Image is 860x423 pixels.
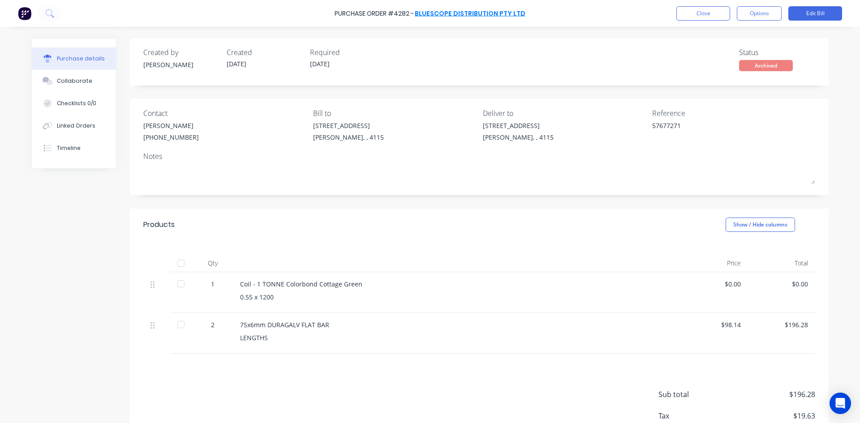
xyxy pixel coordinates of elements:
button: Options [737,6,782,21]
div: $98.14 [688,320,741,329]
div: $0.00 [688,279,741,289]
div: Price [681,254,748,272]
div: Contact [143,108,306,119]
button: Close [676,6,730,21]
div: Purchase Order #4282 - [335,9,414,18]
span: $19.63 [726,410,815,421]
div: Purchase details [57,55,105,63]
button: Purchase details [32,47,116,70]
div: $196.28 [755,320,808,329]
span: Tax [658,410,726,421]
div: 1 [200,279,226,289]
div: [STREET_ADDRESS] [483,121,554,130]
img: Factory [18,7,31,20]
div: [PERSON_NAME], , 4115 [313,132,384,142]
div: Checklists 0/0 [57,99,96,107]
div: [PERSON_NAME] [143,60,219,69]
div: Open Intercom Messenger [830,393,851,414]
button: Linked Orders [32,115,116,137]
div: Created by [143,47,219,58]
div: Created [227,47,303,58]
button: Show / Hide columns [726,218,795,232]
div: Coil - 1 TONNE Colorbond Cottage Green [240,279,674,289]
div: Collaborate [57,77,92,85]
div: [PERSON_NAME], , 4115 [483,132,554,142]
span: $196.28 [726,389,815,400]
div: Deliver to [483,108,646,119]
textarea: 57677271 [652,121,764,141]
button: Collaborate [32,70,116,92]
div: Notes [143,151,815,162]
div: [STREET_ADDRESS] [313,121,384,130]
div: Products [143,219,175,230]
span: Sub total [658,389,726,400]
div: [PHONE_NUMBER] [143,132,199,142]
div: Linked Orders [57,122,95,130]
div: Archived [739,60,793,71]
div: 75x6mm DURAGALV FLAT BAR [240,320,674,329]
div: Total [748,254,815,272]
div: Status [739,47,815,58]
button: Checklists 0/0 [32,92,116,115]
div: 0.55 x 1200 [240,292,674,302]
div: Bill to [313,108,476,119]
div: Reference [652,108,815,119]
div: $0.00 [755,279,808,289]
a: Bluescope Distribution Pty Ltd [415,9,525,18]
div: LENGTHS [240,333,674,342]
div: Timeline [57,144,81,152]
div: Required [310,47,386,58]
button: Edit Bill [788,6,842,21]
button: Timeline [32,137,116,159]
div: [PERSON_NAME] [143,121,199,130]
div: 2 [200,320,226,329]
div: Qty [193,254,233,272]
